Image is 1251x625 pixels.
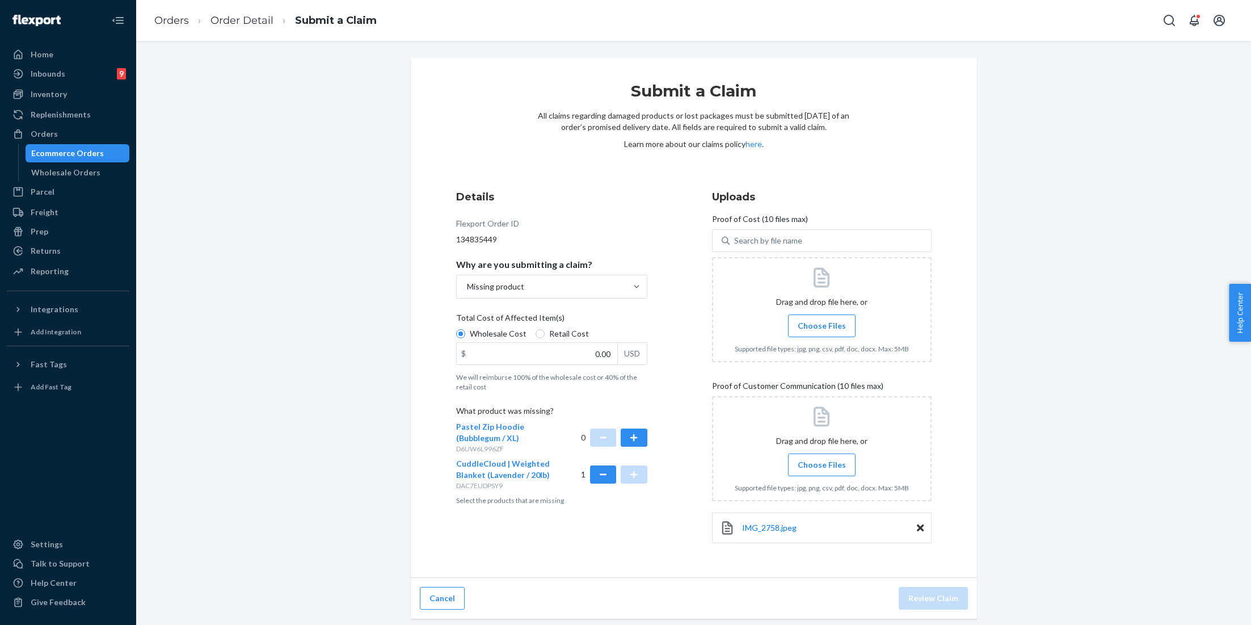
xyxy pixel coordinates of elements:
[742,523,797,532] span: IMG_2758.jpeg
[7,45,129,64] a: Home
[117,68,126,79] div: 9
[1229,284,1251,342] button: Help Center
[31,68,65,79] div: Inbounds
[798,320,846,332] span: Choose Files
[456,496,647,505] p: Select the products that are missing
[26,144,130,162] a: Ecommerce Orders
[7,65,129,83] a: Inbounds9
[31,245,61,257] div: Returns
[456,372,647,392] p: We will reimburse 100% of the wholesale cost or 40% of the retail cost
[420,587,465,610] button: Cancel
[7,355,129,374] button: Fast Tags
[7,125,129,143] a: Orders
[467,281,524,292] div: Missing product
[7,85,129,103] a: Inventory
[1183,9,1206,32] button: Open notifications
[295,14,377,27] a: Submit a Claim
[457,343,617,364] input: $USD
[31,266,69,277] div: Reporting
[538,81,850,110] h1: Submit a Claim
[31,128,58,140] div: Orders
[7,203,129,221] a: Freight
[457,343,470,364] div: $
[31,539,63,550] div: Settings
[549,328,589,339] span: Retail Cost
[7,555,129,573] a: Talk to Support
[12,15,61,26] img: Flexport logo
[899,587,968,610] button: Review Claim
[456,190,647,204] h3: Details
[456,422,524,443] span: Pastel Zip Hoodie (Bubblegum / XL)
[581,458,647,490] div: 1
[538,110,850,133] p: All claims regarding damaged products or lost packages must be submitted [DATE] of an order’s pro...
[456,444,552,454] p: D6UW6L996ZF
[145,4,386,37] ol: breadcrumbs
[7,535,129,553] a: Settings
[712,213,808,229] span: Proof of Cost (10 files max)
[456,329,465,338] input: Wholesale Cost
[210,14,273,27] a: Order Detail
[617,343,647,364] div: USD
[712,190,932,204] h3: Uploads
[31,577,77,589] div: Help Center
[31,226,48,237] div: Prep
[31,327,81,337] div: Add Integration
[31,558,90,569] div: Talk to Support
[798,459,846,471] span: Choose Files
[7,574,129,592] a: Help Center
[536,329,545,338] input: Retail Cost
[31,597,86,608] div: Give Feedback
[734,235,802,246] div: Search by file name
[456,481,552,490] p: DAC7EUDPSY9
[31,304,78,315] div: Integrations
[7,323,129,341] a: Add Integration
[31,359,67,370] div: Fast Tags
[154,14,189,27] a: Orders
[7,223,129,241] a: Prep
[456,259,592,270] p: Why are you submitting a claim?
[456,312,565,328] span: Total Cost of Affected Item(s)
[1208,9,1231,32] button: Open account menu
[31,49,53,60] div: Home
[31,167,100,178] div: Wholesale Orders
[7,183,129,201] a: Parcel
[31,89,67,100] div: Inventory
[1158,9,1181,32] button: Open Search Box
[7,106,129,124] a: Replenishments
[7,300,129,318] button: Integrations
[7,593,129,611] button: Give Feedback
[538,139,850,150] p: Learn more about our claims policy .
[7,242,129,260] a: Returns
[745,139,762,149] a: here
[31,382,71,392] div: Add Fast Tag
[456,405,647,421] p: What product was missing?
[31,186,54,198] div: Parcel
[31,109,91,120] div: Replenishments
[470,328,526,339] span: Wholesale Cost
[712,380,883,396] span: Proof of Customer Communication (10 files max)
[456,459,550,480] span: CuddleCloud | Weighted Blanket (Lavender / 20lb)
[456,218,519,234] div: Flexport Order ID
[7,378,129,396] a: Add Fast Tag
[31,148,104,159] div: Ecommerce Orders
[456,234,647,245] div: 134835449
[26,163,130,182] a: Wholesale Orders
[7,262,129,280] a: Reporting
[107,9,129,32] button: Close Navigation
[581,421,647,454] div: 0
[31,207,58,218] div: Freight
